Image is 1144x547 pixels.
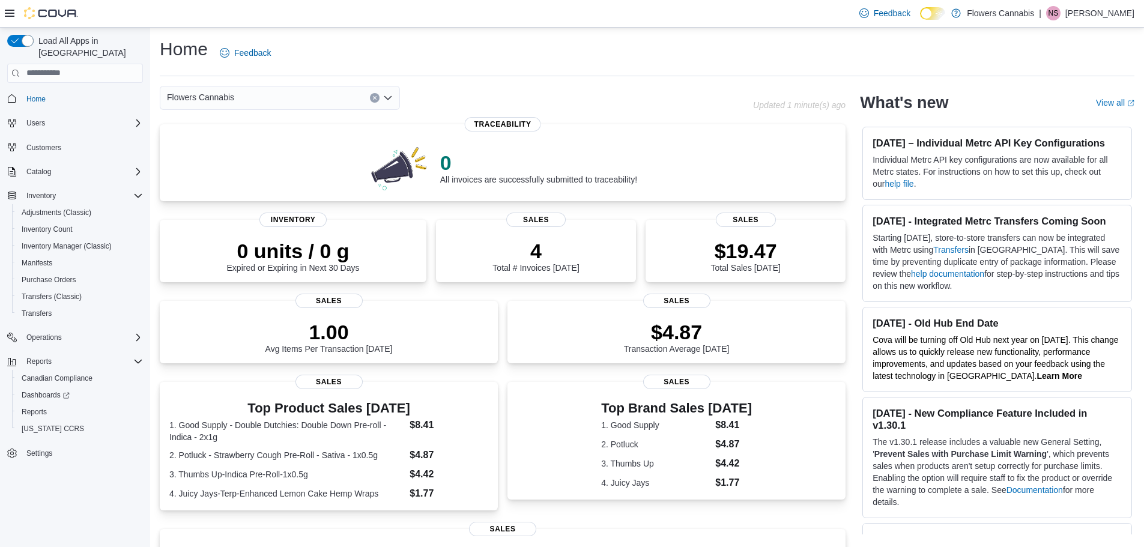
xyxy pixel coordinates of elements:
[624,320,730,354] div: Transaction Average [DATE]
[12,387,148,403] a: Dashboards
[1049,6,1059,20] span: NS
[440,151,637,175] p: 0
[715,418,752,432] dd: $8.41
[17,239,117,253] a: Inventory Manager (Classic)
[17,306,56,321] a: Transfers
[710,239,780,273] div: Total Sales [DATE]
[22,258,52,268] span: Manifests
[753,100,846,110] p: Updated 1 minute(s) ago
[22,446,143,461] span: Settings
[1006,485,1063,495] a: Documentation
[1065,6,1134,20] p: [PERSON_NAME]
[1039,6,1041,20] p: |
[874,449,1047,459] strong: Prevent Sales with Purchase Limit Warning
[873,137,1122,149] h3: [DATE] – Individual Metrc API Key Configurations
[12,305,148,322] button: Transfers
[22,390,70,400] span: Dashboards
[22,165,56,179] button: Catalog
[2,163,148,180] button: Catalog
[24,7,78,19] img: Cova
[34,35,143,59] span: Load All Apps in [GEOGRAPHIC_DATA]
[22,309,52,318] span: Transfers
[22,354,56,369] button: Reports
[2,444,148,462] button: Settings
[874,7,910,19] span: Feedback
[26,191,56,201] span: Inventory
[873,407,1122,431] h3: [DATE] - New Compliance Feature Included in v1.30.1
[1096,98,1134,107] a: View allExternal link
[506,213,566,227] span: Sales
[22,116,50,130] button: Users
[1037,371,1082,381] a: Learn More
[465,117,541,131] span: Traceability
[17,405,52,419] a: Reports
[17,422,89,436] a: [US_STATE] CCRS
[2,187,148,204] button: Inventory
[17,256,57,270] a: Manifests
[2,115,148,131] button: Users
[873,335,1118,381] span: Cova will be turning off Old Hub next year on [DATE]. This change allows us to quickly release ne...
[169,401,488,416] h3: Top Product Sales [DATE]
[440,151,637,184] div: All invoices are successfully submitted to traceability!
[624,320,730,344] p: $4.87
[12,255,148,271] button: Manifests
[227,239,360,263] p: 0 units / 0 g
[17,306,143,321] span: Transfers
[22,354,143,369] span: Reports
[17,239,143,253] span: Inventory Manager (Classic)
[911,269,984,279] a: help documentation
[601,419,710,431] dt: 1. Good Supply
[169,488,405,500] dt: 4. Juicy Jays-Terp-Enhanced Lemon Cake Hemp Wraps
[17,289,143,304] span: Transfers (Classic)
[643,375,710,389] span: Sales
[601,438,710,450] dt: 2. Potluck
[259,213,327,227] span: Inventory
[22,225,73,234] span: Inventory Count
[410,486,488,501] dd: $1.77
[370,93,380,103] button: Clear input
[492,239,579,273] div: Total # Invoices [DATE]
[2,90,148,107] button: Home
[469,522,536,536] span: Sales
[715,456,752,471] dd: $4.42
[1127,100,1134,107] svg: External link
[295,375,363,389] span: Sales
[601,401,752,416] h3: Top Brand Sales [DATE]
[22,407,47,417] span: Reports
[873,232,1122,292] p: Starting [DATE], store-to-store transfers can now be integrated with Metrc using in [GEOGRAPHIC_D...
[17,405,143,419] span: Reports
[22,330,143,345] span: Operations
[12,221,148,238] button: Inventory Count
[22,292,82,301] span: Transfers (Classic)
[26,94,46,104] span: Home
[22,275,76,285] span: Purchase Orders
[7,85,143,494] nav: Complex example
[1046,6,1061,20] div: Natacha Sarkar
[410,448,488,462] dd: $4.87
[17,205,96,220] a: Adjustments (Classic)
[12,238,148,255] button: Inventory Manager (Classic)
[17,388,143,402] span: Dashboards
[160,37,208,61] h1: Home
[17,256,143,270] span: Manifests
[215,41,276,65] a: Feedback
[17,273,81,287] a: Purchase Orders
[383,93,393,103] button: Open list of options
[22,91,143,106] span: Home
[17,388,74,402] a: Dashboards
[26,333,62,342] span: Operations
[2,329,148,346] button: Operations
[492,239,579,263] p: 4
[22,189,61,203] button: Inventory
[716,213,776,227] span: Sales
[22,208,91,217] span: Adjustments (Classic)
[12,204,148,221] button: Adjustments (Classic)
[17,371,143,385] span: Canadian Compliance
[167,90,234,104] span: Flowers Cannabis
[22,446,57,461] a: Settings
[715,476,752,490] dd: $1.77
[601,477,710,489] dt: 4. Juicy Jays
[368,144,431,192] img: 0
